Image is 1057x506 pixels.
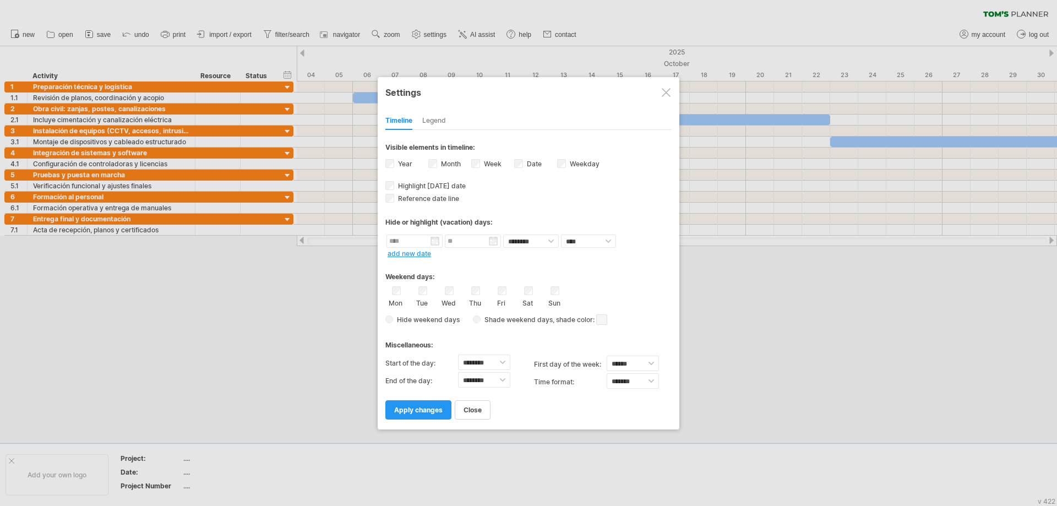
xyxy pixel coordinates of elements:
[553,313,607,327] span: , shade color:
[385,400,451,420] a: apply changes
[422,112,446,130] div: Legend
[396,182,466,190] span: Highlight [DATE] date
[388,249,431,258] a: add new date
[385,372,458,390] label: End of the day:
[385,112,412,130] div: Timeline
[455,400,491,420] a: close
[396,194,459,203] span: Reference date line
[385,355,458,372] label: Start of the day:
[464,406,482,414] span: close
[394,406,443,414] span: apply changes
[385,262,672,284] div: Weekend days:
[385,143,672,155] div: Visible elements in timeline:
[481,315,553,324] span: Shade weekend days
[482,160,502,168] label: Week
[596,314,607,325] span: click here to change the shade color
[439,160,461,168] label: Month
[396,160,412,168] label: Year
[525,160,542,168] label: Date
[494,297,508,307] label: Fri
[385,82,672,102] div: Settings
[547,297,561,307] label: Sun
[568,160,600,168] label: Weekday
[393,315,460,324] span: Hide weekend days
[389,297,402,307] label: Mon
[385,218,672,226] div: Hide or highlight (vacation) days:
[415,297,429,307] label: Tue
[534,373,607,391] label: Time format:
[442,297,455,307] label: Wed
[385,330,672,352] div: Miscellaneous:
[534,356,607,373] label: first day of the week:
[521,297,535,307] label: Sat
[468,297,482,307] label: Thu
